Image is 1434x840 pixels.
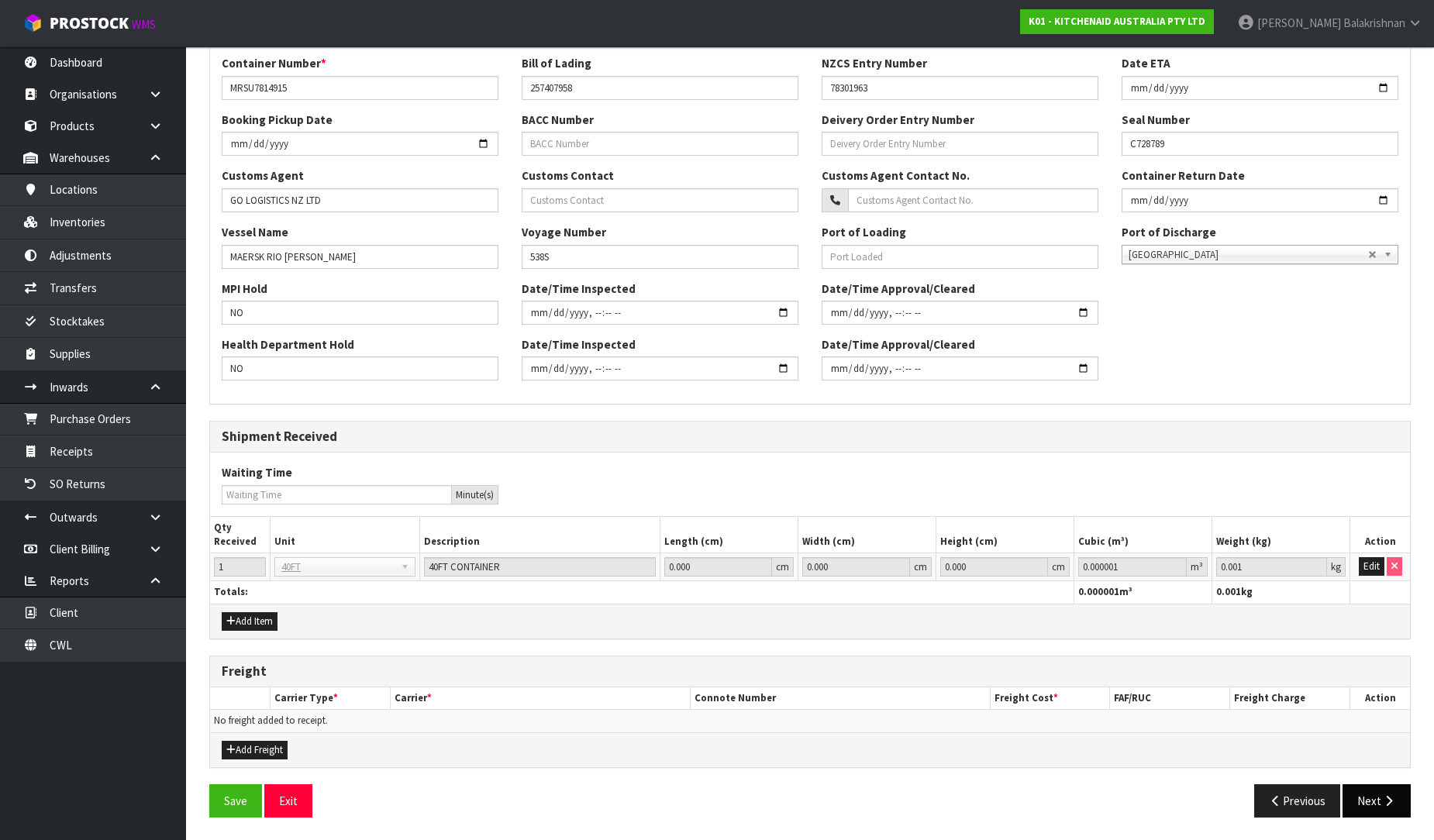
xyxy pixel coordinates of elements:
[822,336,975,353] label: Date/Time Approval/Cleared
[522,167,614,184] label: Customs Contact
[822,76,1098,100] input: Entry Number
[1122,55,1170,71] label: Date ETA
[222,281,267,297] label: MPI Hold
[210,710,1410,732] td: No freight added to receipt.
[822,167,970,184] label: Customs Agent Contact No.
[1078,557,1187,577] input: Cubic
[1029,15,1205,28] strong: K01 - KITCHENAID AUSTRALIA PTY LTD
[222,76,498,100] input: Container Number
[822,356,1098,380] input: Date/Time Inspected
[1343,15,1405,30] span: Balakrishnan
[222,464,292,480] label: Waiting Time
[822,245,1098,269] input: Port Loaded
[420,517,660,553] th: Description
[424,557,656,577] input: Description
[1078,585,1119,598] span: 0.000001
[222,356,498,380] input: Health Department Hold
[390,687,690,710] th: Carrier
[214,557,266,577] input: Qty Received
[522,76,798,100] input: Bill of Lading
[222,167,304,184] label: Customs Agent
[1122,167,1245,184] label: Container Return Date
[522,55,591,71] label: Bill of Lading
[222,301,498,325] input: MPI Hold
[452,485,498,504] div: Minute(s)
[690,687,990,710] th: Connote Number
[222,112,333,128] label: Booking Pickup Date
[522,301,798,325] input: Date/Time Inspected
[1216,585,1241,598] span: 0.001
[1122,224,1216,240] label: Port of Discharge
[772,557,794,577] div: cm
[1129,246,1368,264] span: [GEOGRAPHIC_DATA]
[270,687,390,710] th: Carrier Type
[1074,517,1212,553] th: Cubic (m³)
[50,13,129,33] span: ProStock
[210,581,1074,604] th: Totals:
[822,132,1098,156] input: Deivery Order Entry Number
[522,245,798,269] input: Voyage Number
[1230,687,1350,710] th: Freight Charge
[270,517,420,553] th: Unit
[522,281,636,297] label: Date/Time Inspected
[910,557,932,577] div: cm
[264,784,312,818] button: Exit
[936,517,1074,553] th: Height (cm)
[1020,9,1214,34] a: K01 - KITCHENAID AUSTRALIA PTY LTD
[222,336,354,353] label: Health Department Hold
[210,517,270,553] th: Qty Received
[822,301,1098,325] input: Date/Time Inspected
[1350,687,1410,710] th: Action
[1122,188,1398,212] input: Container Return Date
[848,188,1098,212] input: Customs Agent Contact No.
[222,485,452,504] input: Waiting Time
[1122,132,1398,156] input: Seal Number
[222,612,277,631] button: Add Item
[1110,687,1230,710] th: FAF/RUC
[1122,112,1190,128] label: Seal Number
[940,557,1048,577] input: Height
[281,558,395,577] span: 40FT
[1216,557,1327,577] input: Weight
[1212,517,1350,553] th: Weight (kg)
[522,356,798,380] input: Date/Time Inspected
[1359,557,1384,576] button: Edit
[822,224,906,240] label: Port of Loading
[1350,517,1410,553] th: Action
[1257,15,1341,30] span: [PERSON_NAME]
[660,517,798,553] th: Length (cm)
[222,132,498,156] input: Cont. Bookin Date
[822,112,974,128] label: Deivery Order Entry Number
[222,741,288,759] button: Add Freight
[1343,784,1411,818] button: Next
[522,188,798,212] input: Customs Contact
[1187,557,1208,577] div: m³
[222,224,288,240] label: Vessel Name
[222,245,498,269] input: Vessel Name
[1254,784,1341,818] button: Previous
[222,55,326,71] label: Container Number
[23,13,43,33] img: cube-alt.png
[132,17,156,32] small: WMS
[522,336,636,353] label: Date/Time Inspected
[209,784,262,818] button: Save
[222,429,1398,444] h3: Shipment Received
[822,281,975,297] label: Date/Time Approval/Cleared
[1212,581,1350,604] th: kg
[522,224,606,240] label: Voyage Number
[1327,557,1346,577] div: kg
[798,517,936,553] th: Width (cm)
[222,188,498,212] input: Customs Agent
[990,687,1110,710] th: Freight Cost
[222,664,1398,679] h3: Freight
[522,112,594,128] label: BACC Number
[664,557,772,577] input: Length
[802,557,910,577] input: Width
[822,55,927,71] label: NZCS Entry Number
[1074,581,1212,604] th: m³
[522,132,798,156] input: BACC Number
[1048,557,1070,577] div: cm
